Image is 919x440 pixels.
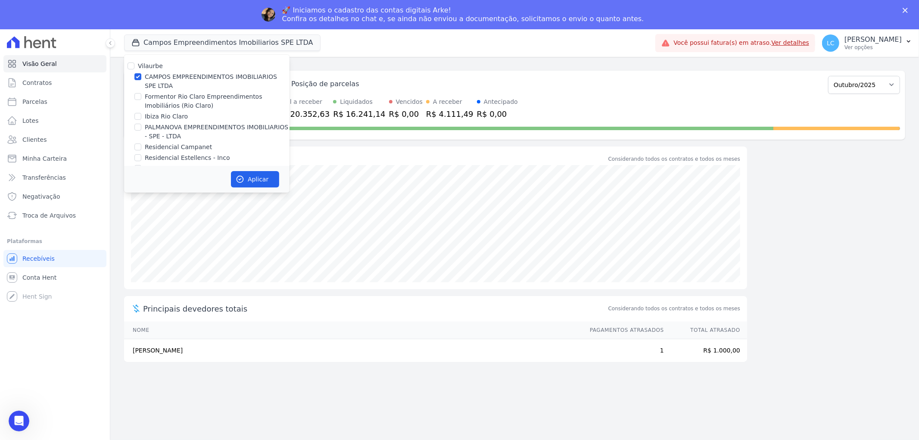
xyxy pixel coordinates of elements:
iframe: Intercom live chat [9,411,29,431]
a: Conta Hent [3,269,106,286]
span: Parcelas [22,97,47,106]
div: Considerando todos os contratos e todos os meses [608,155,740,163]
a: Visão Geral [3,55,106,72]
div: R$ 4.111,49 [426,108,474,120]
div: R$ 16.241,14 [333,108,385,120]
a: Recebíveis [3,250,106,267]
div: Total a receber [277,97,330,106]
div: R$ 20.352,63 [277,108,330,120]
label: Ibiza Rio Claro [145,112,188,121]
span: Lotes [22,116,39,125]
span: Você possui fatura(s) em atraso. [673,38,809,47]
p: [PERSON_NAME] [844,35,902,44]
div: R$ 0,00 [389,108,423,120]
div: A receber [433,97,462,106]
label: CAMPOS EMPREENDIMENTOS IMOBILIARIOS SPE LTDA [145,72,290,90]
div: Antecipado [484,97,518,106]
div: Saldo devedor total [143,153,607,165]
th: Nome [124,321,582,339]
div: Fechar [903,8,911,13]
div: Posição de parcelas [291,79,359,89]
span: Visão Geral [22,59,57,68]
div: Plataformas [7,236,103,247]
label: PALMANOVA EMPREENDIMENTOS IMOBILIARIOS - SPE - LTDA [145,123,290,141]
a: Clientes [3,131,106,148]
th: Total Atrasado [664,321,747,339]
a: Negativação [3,188,106,205]
div: Vencidos [396,97,423,106]
a: Transferências [3,169,106,186]
a: Ver detalhes [772,39,810,46]
p: Ver opções [844,44,902,51]
button: Aplicar [231,171,279,187]
label: Residencial Campanet [145,143,212,152]
span: Transferências [22,173,66,182]
span: LC [827,40,835,46]
span: Recebíveis [22,254,55,263]
span: Conta Hent [22,273,56,282]
label: Vilaurbe [138,62,163,69]
th: Pagamentos Atrasados [582,321,664,339]
label: Residencial Estellencs - LBA [145,164,229,173]
label: Residencial Estellencs - Inco [145,153,230,162]
a: Parcelas [3,93,106,110]
span: Negativação [22,192,60,201]
td: 1 [582,339,664,362]
span: Principais devedores totais [143,303,607,315]
a: Minha Carteira [3,150,106,167]
img: Profile image for Adriane [262,8,275,22]
span: Clientes [22,135,47,144]
span: Troca de Arquivos [22,211,76,220]
a: Troca de Arquivos [3,207,106,224]
a: Lotes [3,112,106,129]
div: R$ 0,00 [477,108,518,120]
div: 🚀 Iniciamos o cadastro das contas digitais Arke! Confira os detalhes no chat e, se ainda não envi... [282,6,644,23]
div: Liquidados [340,97,373,106]
label: Formentor Rio Claro Empreendimentos Imobiliários (Rio Claro) [145,92,290,110]
span: Considerando todos os contratos e todos os meses [608,305,740,312]
span: Contratos [22,78,52,87]
button: LC [PERSON_NAME] Ver opções [815,31,919,55]
button: Campos Empreendimentos Imobiliarios SPE LTDA [124,34,321,51]
td: R$ 1.000,00 [664,339,747,362]
a: Contratos [3,74,106,91]
td: [PERSON_NAME] [124,339,582,362]
span: Minha Carteira [22,154,67,163]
